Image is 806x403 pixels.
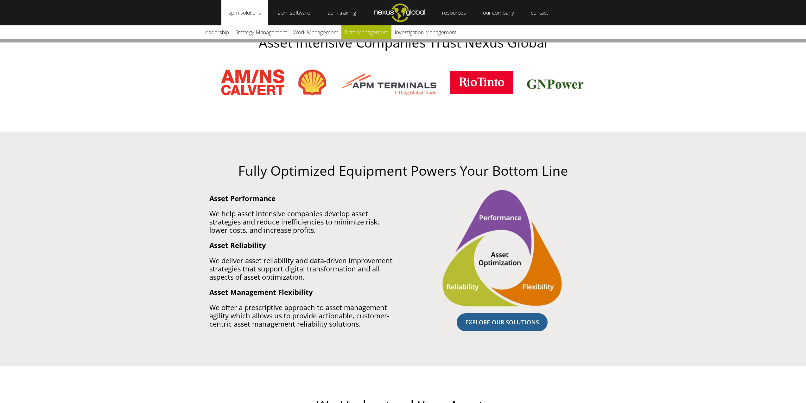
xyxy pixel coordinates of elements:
img: asset-optimization [439,187,566,310]
a: Work Management [290,25,341,39]
img: client_logos_gnpower [526,68,585,97]
img: rio_tinto [450,71,513,94]
h2: Asset Intensive Companies Trust Nexus Global [197,35,609,50]
a: Leadership [199,25,232,39]
p: We offer a prescriptive approach to asset management agility which allows us to provide actionabl... [209,303,398,328]
a: Investigation Management [391,25,460,39]
a: Data Management [341,25,391,39]
a: Strategy Management [232,25,290,39]
h2: Fully Optimized Equipment Powers Your Bottom Line [205,163,601,178]
p: Asset Management Flexibility [209,288,398,296]
img: amns_logo [221,69,284,95]
p: Asset Reliability [209,241,398,249]
a: EXPLORE OUR SOLUTIONS [457,313,548,331]
img: apm-terminals-logo [340,68,438,97]
p: Asset Performance [209,194,398,202]
p: We help asset intensive companies develop asset strategies and reduce inefficiencies to minimize ... [209,209,398,234]
p: We deliver asset reliability and data-driven improvement strategies that support digital transfor... [209,256,398,281]
img: shell-logo [297,68,328,97]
